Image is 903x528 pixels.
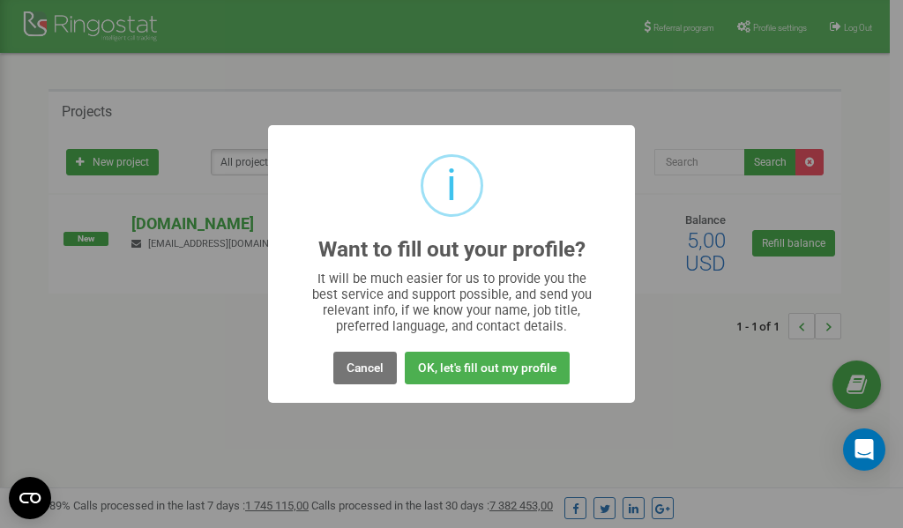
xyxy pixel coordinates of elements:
button: OK, let's fill out my profile [405,352,570,384]
button: Open CMP widget [9,477,51,519]
div: Open Intercom Messenger [843,428,885,471]
div: i [446,157,457,214]
h2: Want to fill out your profile? [318,238,586,262]
button: Cancel [333,352,397,384]
div: It will be much easier for us to provide you the best service and support possible, and send you ... [303,271,601,334]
